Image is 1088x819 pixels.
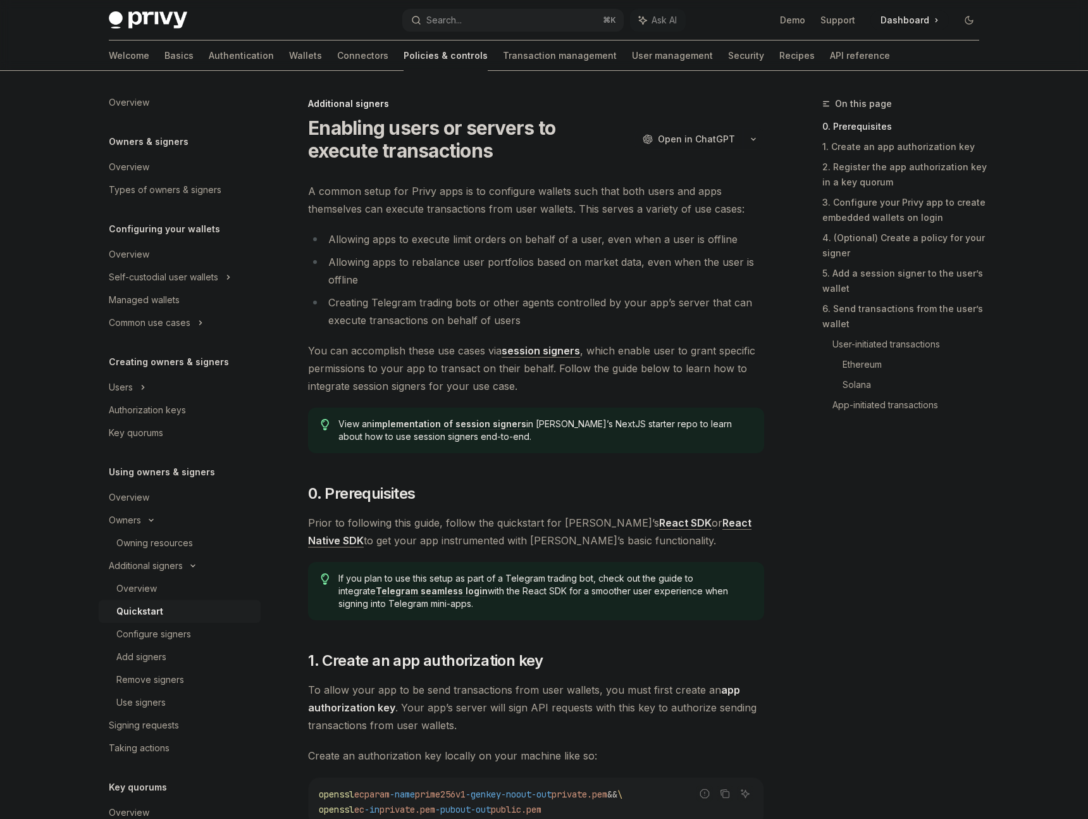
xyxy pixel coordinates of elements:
a: implementation of session signers [372,418,526,430]
a: Configure signers [99,623,261,646]
a: Quickstart [99,600,261,623]
a: Overview [99,577,261,600]
a: Types of owners & signers [99,178,261,201]
a: API reference [830,41,890,71]
span: -noout [501,789,531,800]
a: Add signers [99,646,261,668]
div: Overview [109,490,149,505]
div: Overview [109,95,149,110]
span: You can accomplish these use cases via , which enable user to grant specific permissions to your ... [308,342,764,395]
a: Owning resources [99,532,261,554]
span: -genkey [466,789,501,800]
a: 1. Create an app authorization key [822,137,989,157]
a: Ethereum [843,354,989,375]
div: Add signers [116,649,166,665]
div: Additional signers [109,558,183,573]
div: Key quorums [109,425,163,441]
a: Telegram seamless login [376,585,488,597]
a: 6. Send transactions from the user’s wallet [822,299,989,334]
a: Remove signers [99,668,261,691]
a: Managed wallets [99,289,261,311]
button: Open in ChatGPT [634,128,743,150]
span: Dashboard [881,14,929,27]
div: Signing requests [109,718,179,733]
a: Transaction management [503,41,617,71]
span: If you plan to use this setup as part of a Telegram trading bot, check out the guide to integrate... [338,572,751,610]
div: Managed wallets [109,292,180,308]
span: openssl [319,804,354,815]
li: Allowing apps to execute limit orders on behalf of a user, even when a user is offline [308,230,764,248]
li: Allowing apps to rebalance user portfolios based on market data, even when the user is offline [308,253,764,289]
a: React SDK [659,516,712,530]
a: Recipes [779,41,815,71]
a: User management [632,41,713,71]
span: prime256v1 [415,789,466,800]
a: Welcome [109,41,149,71]
a: Connectors [337,41,388,71]
a: 2. Register the app authorization key in a key quorum [822,157,989,192]
li: Creating Telegram trading bots or other agents controlled by your app’s server that can execute t... [308,294,764,329]
span: -name [390,789,415,800]
a: User-initiated transactions [832,334,989,354]
a: 5. Add a session signer to the user’s wallet [822,263,989,299]
h5: Owners & signers [109,134,189,149]
a: Overview [99,486,261,509]
span: \ [617,789,622,800]
div: Users [109,380,133,395]
div: Overview [109,159,149,175]
span: -in [364,804,380,815]
div: Remove signers [116,672,184,687]
a: Security [728,41,764,71]
span: public.pem [491,804,541,815]
div: Taking actions [109,741,170,756]
button: Copy the contents from the code block [717,785,733,802]
button: Ask AI [630,9,686,32]
span: Prior to following this guide, follow the quickstart for [PERSON_NAME]’s or to get your app instr... [308,514,764,549]
a: Authorization keys [99,399,261,422]
span: -out [531,789,552,800]
span: private.pem [380,804,435,815]
a: Authentication [209,41,274,71]
a: Wallets [289,41,322,71]
div: Owning resources [116,535,193,551]
svg: Tip [321,419,330,430]
a: Overview [99,91,261,114]
div: Types of owners & signers [109,182,221,197]
span: private.pem [552,789,607,800]
button: Report incorrect code [696,785,713,802]
span: To allow your app to be send transactions from user wallets, you must first create an . Your app’... [308,681,764,734]
span: 0. Prerequisites [308,484,415,504]
a: Support [820,14,855,27]
div: Additional signers [308,97,764,110]
h5: Configuring your wallets [109,222,220,237]
h5: Creating owners & signers [109,354,229,370]
a: 4. (Optional) Create a policy for your signer [822,228,989,263]
a: Key quorums [99,422,261,444]
a: Use signers [99,691,261,714]
span: openssl [319,789,354,800]
div: Common use cases [109,315,190,330]
div: Overview [116,581,157,596]
h5: Key quorums [109,780,167,795]
span: Ask AI [652,14,677,27]
button: Ask AI [737,785,753,802]
div: Use signers [116,695,166,710]
a: Taking actions [99,737,261,760]
a: Signing requests [99,714,261,737]
h5: Using owners & signers [109,465,215,480]
span: On this page [835,96,892,111]
a: Policies & controls [404,41,488,71]
div: Search... [426,13,462,28]
span: View an in [PERSON_NAME]’s NextJS starter repo to learn about how to use session signers end-to-end. [338,418,751,443]
h1: Enabling users or servers to execute transactions [308,116,629,162]
span: Open in ChatGPT [658,133,735,146]
a: 3. Configure your Privy app to create embedded wallets on login [822,192,989,228]
svg: Tip [321,573,330,585]
span: A common setup for Privy apps is to configure wallets such that both users and apps themselves ca... [308,182,764,218]
a: Overview [99,156,261,178]
a: Dashboard [870,10,949,30]
a: App-initiated transactions [832,395,989,415]
div: Authorization keys [109,403,186,418]
span: Create an authorization key locally on your machine like so: [308,747,764,765]
span: ecparam [354,789,390,800]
